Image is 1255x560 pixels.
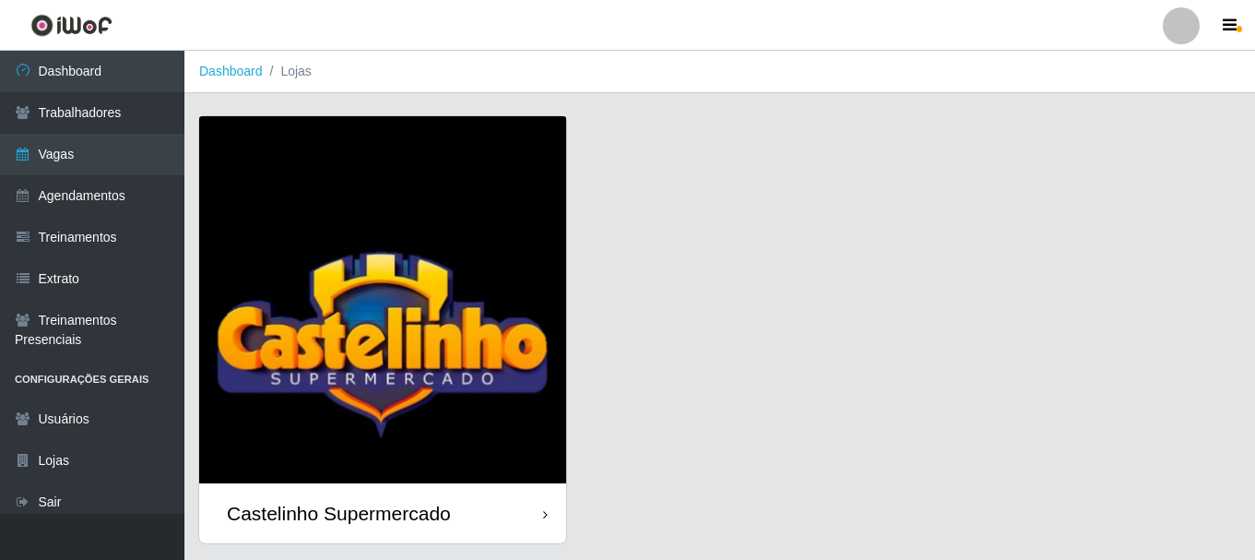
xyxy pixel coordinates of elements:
a: Castelinho Supermercado [199,116,566,543]
img: cardImg [199,116,566,483]
img: CoreUI Logo [30,14,112,37]
li: Lojas [263,62,312,81]
div: Castelinho Supermercado [227,502,451,525]
a: Dashboard [199,64,263,78]
nav: breadcrumb [184,51,1255,93]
